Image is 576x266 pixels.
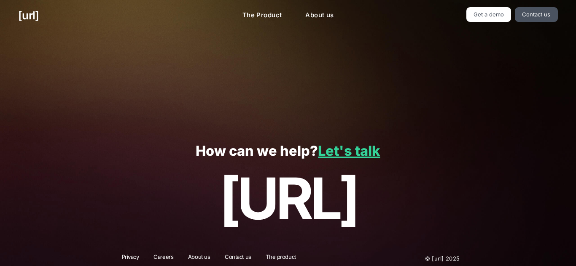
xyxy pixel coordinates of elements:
p: [URL] [18,166,557,231]
a: Privacy [116,253,145,264]
a: About us [183,253,216,264]
a: Get a demo [466,7,511,22]
p: © [URL] 2025 [374,253,460,264]
a: About us [299,7,340,24]
a: Let's talk [318,143,380,159]
a: Careers [148,253,179,264]
a: [URL] [18,7,39,24]
a: Contact us [219,253,257,264]
a: The Product [236,7,289,24]
a: The product [260,253,301,264]
p: How can we help? [18,144,557,159]
a: Contact us [515,7,558,22]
